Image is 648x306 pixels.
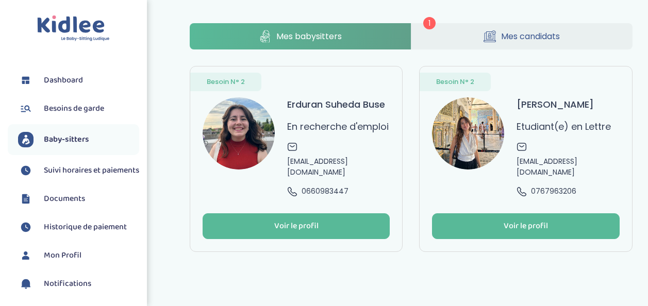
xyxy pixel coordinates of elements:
a: Notifications [18,276,139,292]
a: Mon Profil [18,248,139,263]
a: Mes candidats [411,23,633,49]
p: Etudiant(e) en Lettre [517,120,611,133]
img: dashboard.svg [18,73,34,88]
span: [EMAIL_ADDRESS][DOMAIN_NAME] [287,156,390,178]
img: notification.svg [18,276,34,292]
button: Voir le profil [203,213,390,239]
img: suivihoraire.svg [18,163,34,178]
a: Besoin N° 2 avatar [PERSON_NAME] Etudiant(e) en Lettre [EMAIL_ADDRESS][DOMAIN_NAME] 0767963206 Vo... [419,66,633,252]
a: Dashboard [18,73,139,88]
span: Dashboard [44,74,83,87]
img: avatar [432,97,504,169]
button: Voir le profil [432,213,620,239]
span: Besoins de garde [44,103,104,115]
span: Notifications [44,278,91,290]
span: Mon Profil [44,249,81,262]
a: Documents [18,191,139,207]
span: Besoin N° 2 [436,77,474,87]
h3: Erduran Suheda Buse [287,97,385,111]
span: 0660983447 [302,186,348,197]
a: Besoin N° 2 avatar Erduran Suheda Buse En recherche d'emploi [EMAIL_ADDRESS][DOMAIN_NAME] 0660983... [190,66,403,252]
span: Documents [44,193,85,205]
a: Mes babysitters [190,23,411,49]
span: Besoin N° 2 [207,77,245,87]
span: 0767963206 [531,186,576,197]
div: Voir le profil [504,220,548,232]
div: Voir le profil [274,220,319,232]
a: Besoins de garde [18,101,139,116]
span: [EMAIL_ADDRESS][DOMAIN_NAME] [517,156,620,178]
img: logo.svg [37,15,110,42]
span: Suivi horaires et paiements [44,164,139,177]
img: profil.svg [18,248,34,263]
img: suivihoraire.svg [18,219,34,235]
span: Historique de paiement [44,221,127,233]
img: avatar [203,97,275,169]
a: Baby-sitters [18,132,139,147]
span: Mes candidats [501,30,560,43]
span: 1 [423,17,436,29]
a: Suivi horaires et paiements [18,163,139,178]
a: Historique de paiement [18,219,139,235]
img: besoin.svg [18,101,34,116]
img: babysitters.svg [18,132,34,147]
p: En recherche d'emploi [287,120,389,133]
span: Baby-sitters [44,133,89,146]
span: Mes babysitters [276,30,342,43]
img: documents.svg [18,191,34,207]
h3: [PERSON_NAME] [517,97,594,111]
